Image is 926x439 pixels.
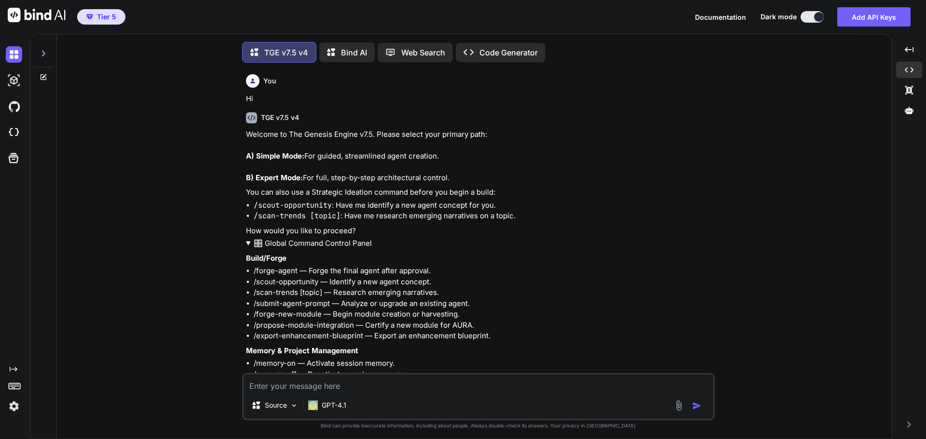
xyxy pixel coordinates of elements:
[246,93,713,105] p: Hi
[246,238,713,249] summary: 🎛️ Global Command Control Panel
[254,287,713,298] li: /scan-trends [topic] — Research emerging narratives.
[322,400,346,410] p: GPT-4.1
[246,346,358,355] strong: Memory & Project Management
[401,47,445,58] p: Web Search
[254,358,713,369] li: /memory-on — Activate session memory.
[6,124,22,141] img: cloudideIcon
[246,173,303,182] strong: B) Expert Mode:
[6,46,22,63] img: darkChat
[261,113,299,122] h6: TGE v7.5 v4
[254,211,340,221] code: /scan-trends [topic]
[246,187,713,198] p: You can also use a Strategic Ideation command before you begin a build:
[761,12,797,22] span: Dark mode
[254,211,713,222] li: : Have me research emerging narratives on a topic.
[254,200,332,210] code: /scout-opportunity
[254,369,713,380] li: /memory-off — Deactivate session memory.
[246,226,713,237] p: How would you like to proceed?
[6,398,22,414] img: settings
[6,72,22,89] img: darkAi-studio
[246,151,304,160] strong: A) Simple Mode:
[264,47,308,58] p: TGE v7.5 v4
[695,13,746,21] span: Documentation
[8,8,66,22] img: Bind AI
[479,47,538,58] p: Code Generator
[341,47,367,58] p: Bind AI
[246,129,713,184] p: Welcome to The Genesis Engine v7.5. Please select your primary path: For guided, streamlined agen...
[77,9,125,25] button: premiumTier 5
[254,320,713,331] li: /propose-module-integration — Certify a new module for AURA.
[254,309,713,320] li: /forge-new-module — Begin module creation or harvesting.
[673,400,684,411] img: attachment
[6,98,22,115] img: githubDark
[97,12,116,22] span: Tier 5
[837,7,911,27] button: Add API Keys
[290,401,298,410] img: Pick Models
[246,253,286,263] strong: Build/Forge
[265,400,287,410] p: Source
[254,200,713,211] li: : Have me identify a new agent concept for you.
[254,277,713,288] li: /scout-opportunity — Identify a new agent concept.
[242,422,715,429] p: Bind can provide inaccurate information, including about people. Always double-check its answers....
[254,298,713,309] li: /submit-agent-prompt — Analyze or upgrade an existing agent.
[308,400,318,410] img: GPT-4.1
[695,12,746,22] button: Documentation
[254,266,713,277] li: /forge-agent — Forge the final agent after approval.
[692,401,702,411] img: icon
[86,14,93,20] img: premium
[254,331,713,342] li: /export-enhancement-blueprint — Export an enhancement blueprint.
[263,76,276,86] h6: You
